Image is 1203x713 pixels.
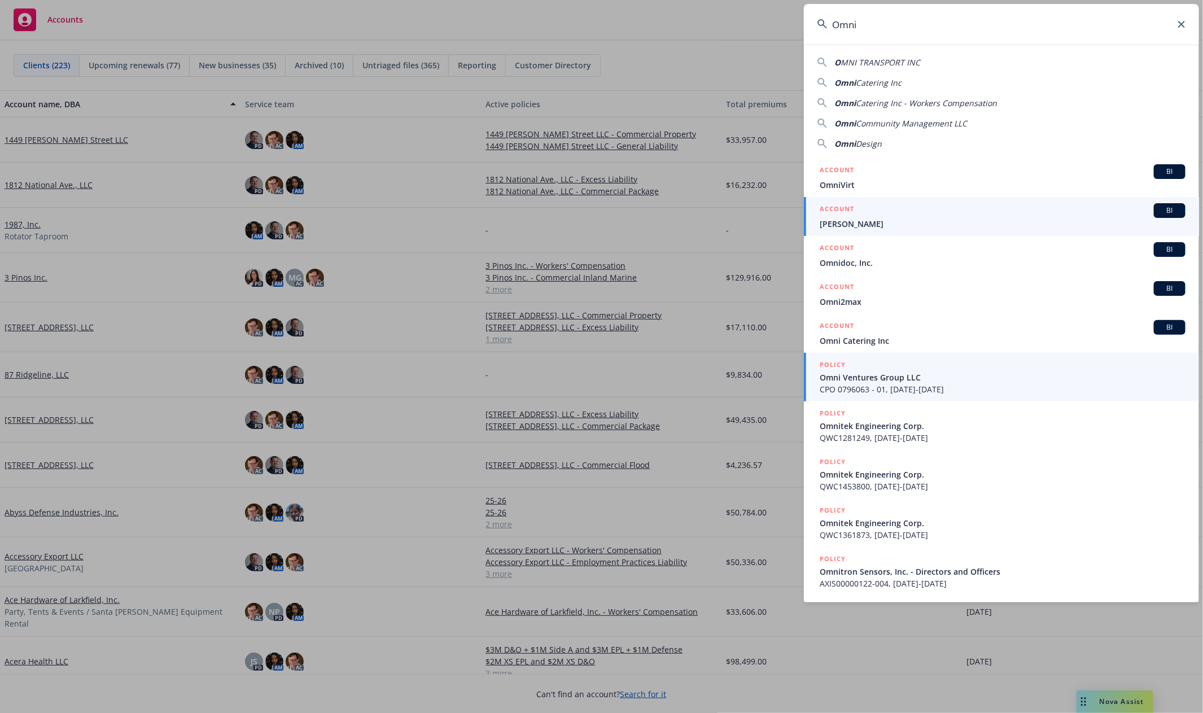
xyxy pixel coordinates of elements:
[820,480,1185,492] span: QWC1453800, [DATE]-[DATE]
[820,257,1185,269] span: Omnidoc, Inc.
[820,320,854,334] h5: ACCOUNT
[804,197,1199,236] a: ACCOUNTBI[PERSON_NAME]
[820,242,854,256] h5: ACCOUNT
[834,77,856,88] span: Omni
[856,77,902,88] span: Catering Inc
[804,4,1199,45] input: Search...
[856,118,967,129] span: Community Management LLC
[1158,283,1181,294] span: BI
[804,158,1199,197] a: ACCOUNTBIOmniVirt
[856,98,997,108] span: Catering Inc - Workers Compensation
[804,498,1199,547] a: POLICYOmnitek Engineering Corp.QWC1361873, [DATE]-[DATE]
[820,383,1185,395] span: CPO 0796063 - 01, [DATE]-[DATE]
[1158,205,1181,216] span: BI
[820,371,1185,383] span: Omni Ventures Group LLC
[834,118,856,129] span: Omni
[841,57,920,68] span: MNI TRANSPORT INC
[804,275,1199,314] a: ACCOUNTBIOmni2max
[804,236,1199,275] a: ACCOUNTBIOmnidoc, Inc.
[820,408,846,419] h5: POLICY
[820,456,846,467] h5: POLICY
[1158,244,1181,255] span: BI
[820,566,1185,578] span: Omnitron Sensors, Inc. - Directors and Officers
[820,553,846,565] h5: POLICY
[1158,322,1181,333] span: BI
[834,138,856,149] span: Omni
[820,203,854,217] h5: ACCOUNT
[820,179,1185,191] span: OmniVirt
[820,281,854,295] h5: ACCOUNT
[804,450,1199,498] a: POLICYOmnitek Engineering Corp.QWC1453800, [DATE]-[DATE]
[820,420,1185,432] span: Omnitek Engineering Corp.
[856,138,882,149] span: Design
[820,517,1185,529] span: Omnitek Engineering Corp.
[804,401,1199,450] a: POLICYOmnitek Engineering Corp.QWC1281249, [DATE]-[DATE]
[804,353,1199,401] a: POLICYOmni Ventures Group LLCCPO 0796063 - 01, [DATE]-[DATE]
[820,432,1185,444] span: QWC1281249, [DATE]-[DATE]
[820,469,1185,480] span: Omnitek Engineering Corp.
[820,578,1185,589] span: AXIS00000122-004, [DATE]-[DATE]
[834,98,856,108] span: Omni
[820,296,1185,308] span: Omni2max
[834,57,841,68] span: O
[804,314,1199,353] a: ACCOUNTBIOmni Catering Inc
[820,218,1185,230] span: [PERSON_NAME]
[820,529,1185,541] span: QWC1361873, [DATE]-[DATE]
[820,505,846,516] h5: POLICY
[820,164,854,178] h5: ACCOUNT
[820,335,1185,347] span: Omni Catering Inc
[1158,167,1181,177] span: BI
[820,359,846,370] h5: POLICY
[804,547,1199,596] a: POLICYOmnitron Sensors, Inc. - Directors and OfficersAXIS00000122-004, [DATE]-[DATE]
